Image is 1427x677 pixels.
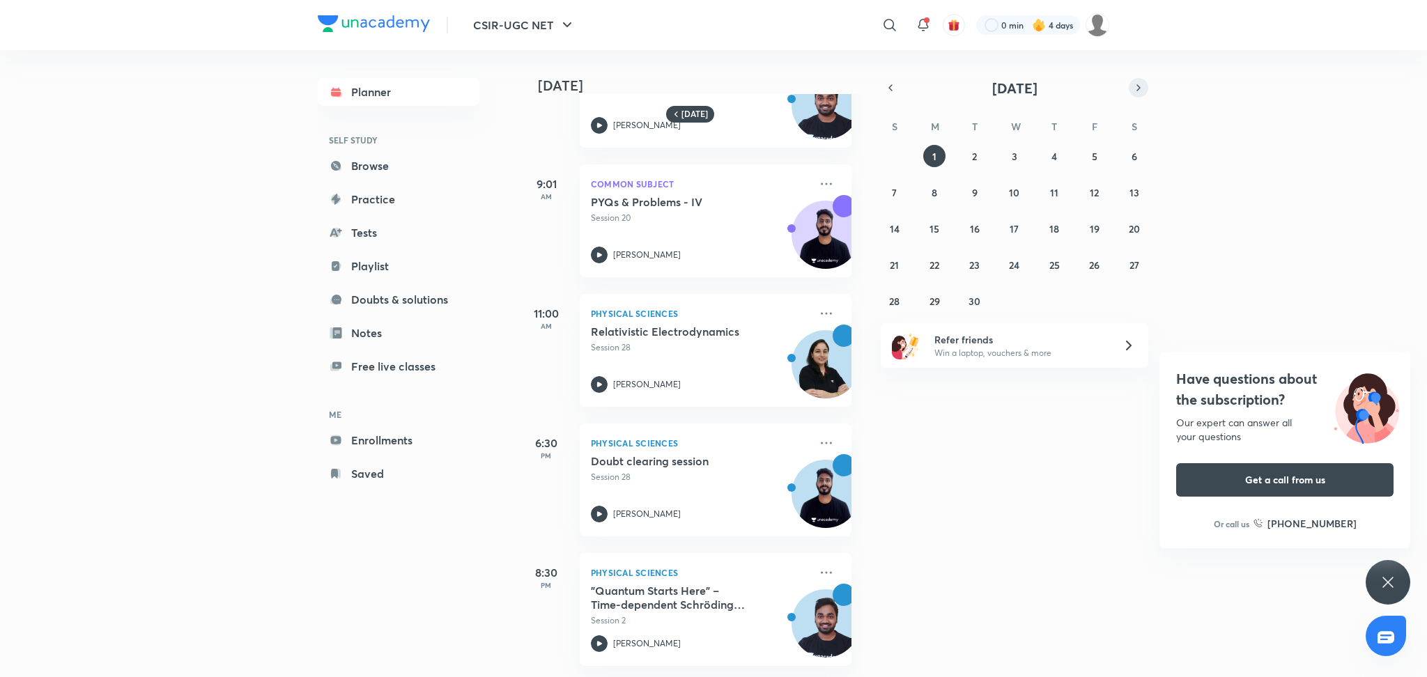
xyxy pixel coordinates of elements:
[318,78,479,106] a: Planner
[1129,186,1139,199] abbr: September 13, 2025
[934,347,1106,359] p: Win a laptop, vouchers & more
[1090,186,1099,199] abbr: September 12, 2025
[1132,120,1137,133] abbr: Saturday
[518,176,574,192] h5: 9:01
[1003,254,1026,276] button: September 24, 2025
[1003,181,1026,203] button: September 10, 2025
[318,252,479,280] a: Playlist
[518,435,574,451] h5: 6:30
[591,435,810,451] p: Physical Sciences
[591,471,810,483] p: Session 28
[538,77,865,94] h4: [DATE]
[1176,368,1394,410] h4: Have questions about the subscription?
[613,119,681,132] p: [PERSON_NAME]
[923,145,946,167] button: September 1, 2025
[1123,254,1146,276] button: September 27, 2025
[591,325,764,338] h5: Relativistic Electrodynamics
[518,564,574,581] h5: 8:30
[970,222,980,235] abbr: September 16, 2025
[518,581,574,589] p: PM
[1322,368,1410,444] img: ttu_illustration_new.svg
[681,109,708,120] h6: [DATE]
[1049,222,1059,235] abbr: September 18, 2025
[1012,150,1017,163] abbr: September 3, 2025
[792,467,859,534] img: Avatar
[518,305,574,322] h5: 11:00
[923,217,946,240] button: September 15, 2025
[318,352,479,380] a: Free live classes
[1043,145,1065,167] button: September 4, 2025
[934,332,1106,347] h6: Refer friends
[318,15,430,32] img: Company Logo
[465,11,584,39] button: CSIR-UGC NET
[1214,518,1249,530] p: Or call us
[1050,186,1058,199] abbr: September 11, 2025
[1083,145,1106,167] button: September 5, 2025
[1011,120,1021,133] abbr: Wednesday
[1123,181,1146,203] button: September 13, 2025
[318,152,479,180] a: Browse
[591,454,764,468] h5: Doubt clearing session
[1267,516,1357,531] h6: [PHONE_NUMBER]
[1090,222,1100,235] abbr: September 19, 2025
[591,564,810,581] p: Physical Sciences
[1043,181,1065,203] button: September 11, 2025
[1176,416,1394,444] div: Our expert can answer all your questions
[518,451,574,460] p: PM
[1086,13,1109,37] img: Rai Haldar
[591,195,764,209] h5: PYQs & Problems - IV
[591,176,810,192] p: Common Subject
[1254,516,1357,531] a: [PHONE_NUMBER]
[1009,186,1019,199] abbr: September 10, 2025
[613,637,681,650] p: [PERSON_NAME]
[889,295,900,308] abbr: September 28, 2025
[964,145,986,167] button: September 2, 2025
[964,254,986,276] button: September 23, 2025
[1049,258,1060,272] abbr: September 25, 2025
[930,222,939,235] abbr: September 15, 2025
[890,222,900,235] abbr: September 14, 2025
[969,258,980,272] abbr: September 23, 2025
[591,614,810,627] p: Session 2
[318,403,479,426] h6: ME
[923,254,946,276] button: September 22, 2025
[1176,463,1394,497] button: Get a call from us
[613,508,681,520] p: [PERSON_NAME]
[318,426,479,454] a: Enrollments
[792,597,859,664] img: Avatar
[884,290,906,312] button: September 28, 2025
[964,217,986,240] button: September 16, 2025
[931,120,939,133] abbr: Monday
[884,181,906,203] button: September 7, 2025
[1123,145,1146,167] button: September 6, 2025
[1089,258,1100,272] abbr: September 26, 2025
[932,186,937,199] abbr: September 8, 2025
[892,332,920,359] img: referral
[992,79,1038,98] span: [DATE]
[972,120,978,133] abbr: Tuesday
[318,460,479,488] a: Saved
[930,295,940,308] abbr: September 29, 2025
[1092,120,1097,133] abbr: Friday
[892,186,897,199] abbr: September 7, 2025
[613,378,681,391] p: [PERSON_NAME]
[972,186,978,199] abbr: September 9, 2025
[948,19,960,31] img: avatar
[1092,150,1097,163] abbr: September 5, 2025
[900,78,1129,98] button: [DATE]
[792,338,859,405] img: Avatar
[518,322,574,330] p: AM
[1043,217,1065,240] button: September 18, 2025
[1032,18,1046,32] img: streak
[1132,150,1137,163] abbr: September 6, 2025
[1003,145,1026,167] button: September 3, 2025
[884,217,906,240] button: September 14, 2025
[318,286,479,313] a: Doubts & solutions
[923,290,946,312] button: September 29, 2025
[964,181,986,203] button: September 9, 2025
[890,258,899,272] abbr: September 21, 2025
[972,150,977,163] abbr: September 2, 2025
[792,79,859,146] img: Avatar
[892,120,897,133] abbr: Sunday
[318,319,479,347] a: Notes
